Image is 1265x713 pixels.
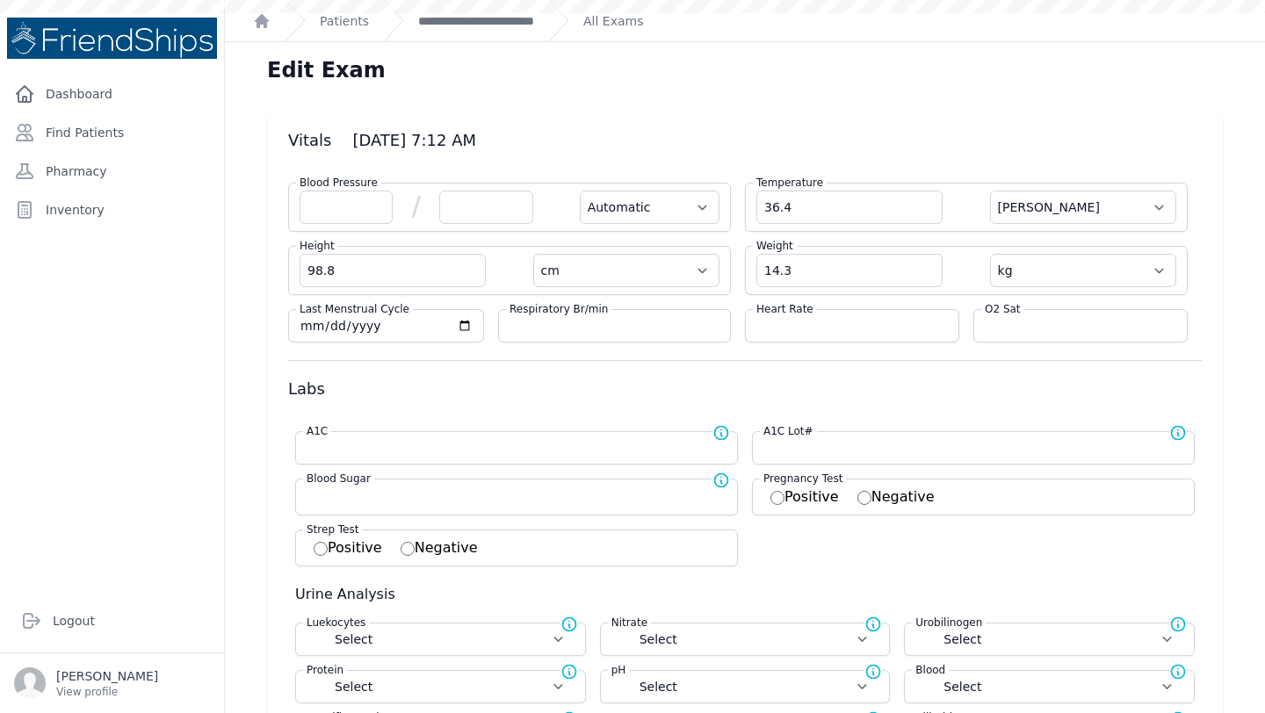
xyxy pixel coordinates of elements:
[857,491,871,505] input: Negative
[288,379,325,398] span: Labs
[14,603,210,638] a: Logout
[303,424,331,442] label: A1C
[56,685,158,699] p: View profile
[393,191,439,224] span: /
[314,539,382,556] label: Positive
[303,663,347,681] label: Protein
[912,663,949,681] label: Blood
[912,616,986,630] label: Urobilinogen
[770,488,839,505] label: Positive
[296,239,338,253] label: Height
[314,542,328,556] input: Positive
[56,667,158,685] p: [PERSON_NAME]
[753,302,817,316] label: Heart Rate
[296,176,381,190] label: Blood Pressure
[14,667,210,699] a: [PERSON_NAME] View profile
[760,424,817,442] label: A1C Lot#
[7,18,217,59] img: Medical Missions EMR
[608,663,630,681] label: pH
[583,12,643,30] a: All Exams
[303,472,374,489] label: Blood Sugar
[288,131,331,149] span: Vitals
[296,302,413,316] label: Last Menstrual Cycle
[267,56,386,84] h1: Edit Exam
[303,522,362,537] label: Strep Test
[608,616,651,633] label: Nitrate
[753,176,827,190] label: Temperature
[770,491,784,505] input: Positive
[7,76,217,112] a: Dashboard
[506,302,611,316] label: Respiratory Br/min
[320,12,369,30] a: Patients
[981,302,1024,316] label: O2 Sat
[857,488,935,505] label: Negative
[7,154,217,189] a: Pharmacy
[753,239,797,253] label: Weight
[295,584,1202,605] h3: Urine Analysis
[303,616,369,633] label: Luekocytes
[760,472,846,486] label: Pregnancy Test
[7,192,217,227] a: Inventory
[401,542,415,556] input: Negative
[401,539,478,556] label: Negative
[7,115,217,150] a: Find Patients
[352,131,476,149] span: [DATE] 7:12 AM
